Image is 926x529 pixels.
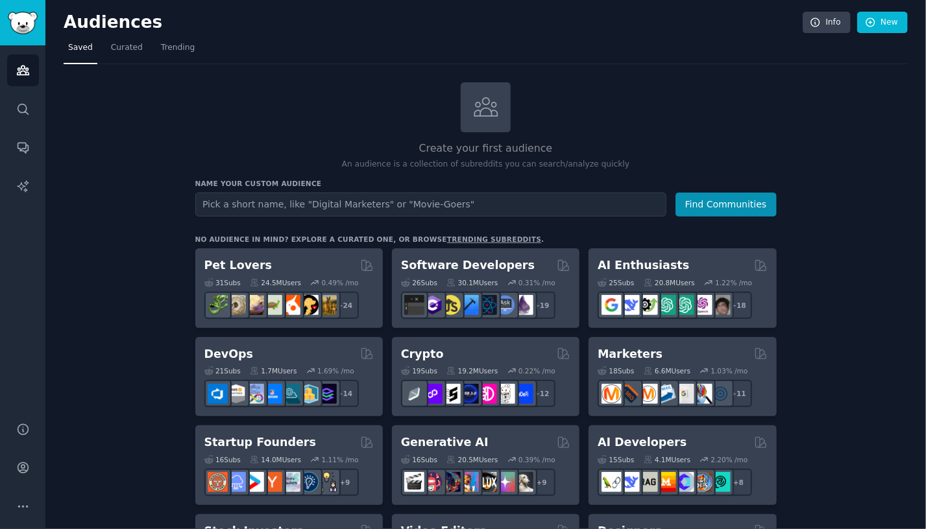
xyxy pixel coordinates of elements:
[226,384,246,404] img: AWS_Certified_Experts
[674,472,694,492] img: OpenSourceAI
[656,472,676,492] img: MistralAI
[422,384,443,404] img: 0xPolygon
[725,469,752,496] div: + 8
[404,472,424,492] img: aivideo
[204,257,273,274] h2: Pet Lovers
[638,472,658,492] img: Rag
[441,472,461,492] img: deepdream
[459,295,479,315] img: iOSProgramming
[404,384,424,404] img: ethfinance
[250,278,301,287] div: 24.5M Users
[602,384,622,404] img: content_marketing
[598,455,634,464] div: 15 Sub s
[857,12,908,34] a: New
[711,472,731,492] img: AIDevelopersSociety
[477,472,497,492] img: FluxAI
[644,455,691,464] div: 4.1M Users
[64,38,97,64] a: Saved
[513,472,533,492] img: DreamBooth
[250,366,297,375] div: 1.7M Users
[244,384,264,404] img: Docker_DevOps
[244,472,264,492] img: startup
[195,179,777,188] h3: Name your custom audience
[459,472,479,492] img: sdforall
[401,278,437,287] div: 26 Sub s
[644,278,695,287] div: 20.8M Users
[422,295,443,315] img: csharp
[280,472,300,492] img: indiehackers
[156,38,199,64] a: Trending
[598,257,689,274] h2: AI Enthusiasts
[620,384,640,404] img: bigseo
[317,366,354,375] div: 1.69 % /mo
[446,278,498,287] div: 30.1M Users
[401,257,535,274] h2: Software Developers
[656,384,676,404] img: Emailmarketing
[161,42,195,54] span: Trending
[208,295,228,315] img: herpetology
[725,292,752,319] div: + 18
[280,295,300,315] img: cockatiel
[226,472,246,492] img: SaaS
[422,472,443,492] img: dalle2
[322,455,359,464] div: 1.11 % /mo
[317,295,337,315] img: dogbreed
[602,472,622,492] img: LangChain
[244,295,264,315] img: leopardgeckos
[208,472,228,492] img: EntrepreneurRideAlong
[692,384,713,404] img: MarketingResearch
[598,366,634,375] div: 18 Sub s
[226,295,246,315] img: ballpython
[401,434,489,451] h2: Generative AI
[803,12,851,34] a: Info
[715,278,752,287] div: 1.22 % /mo
[441,384,461,404] img: ethstaker
[68,42,93,54] span: Saved
[204,434,316,451] h2: Startup Founders
[459,384,479,404] img: web3
[195,141,777,157] h2: Create your first audience
[674,384,694,404] img: googleads
[711,295,731,315] img: ArtificalIntelligence
[495,295,515,315] img: AskComputerScience
[250,455,301,464] div: 14.0M Users
[513,295,533,315] img: elixir
[638,384,658,404] img: AskMarketing
[299,472,319,492] img: Entrepreneurship
[322,278,359,287] div: 0.49 % /mo
[477,295,497,315] img: reactnative
[106,38,147,64] a: Curated
[495,472,515,492] img: starryai
[644,366,691,375] div: 6.6M Users
[8,12,38,34] img: GummySearch logo
[64,12,803,33] h2: Audiences
[513,384,533,404] img: defi_
[518,278,555,287] div: 0.31 % /mo
[528,469,555,496] div: + 9
[262,472,282,492] img: ycombinator
[262,295,282,315] img: turtle
[620,472,640,492] img: DeepSeek
[602,295,622,315] img: GoogleGeminiAI
[477,384,497,404] img: defiblockchain
[111,42,143,54] span: Curated
[332,380,359,407] div: + 14
[528,380,555,407] div: + 12
[317,472,337,492] img: growmybusiness
[598,346,663,362] h2: Marketers
[401,366,437,375] div: 19 Sub s
[725,380,752,407] div: + 11
[208,384,228,404] img: azuredevops
[262,384,282,404] img: DevOpsLinks
[299,384,319,404] img: aws_cdk
[674,295,694,315] img: chatgpt_prompts_
[280,384,300,404] img: platformengineering
[676,193,777,217] button: Find Communities
[638,295,658,315] img: AItoolsCatalog
[598,434,687,451] h2: AI Developers
[711,384,731,404] img: OnlineMarketing
[317,384,337,404] img: PlatformEngineers
[518,366,555,375] div: 0.22 % /mo
[528,292,555,319] div: + 19
[332,469,359,496] div: + 9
